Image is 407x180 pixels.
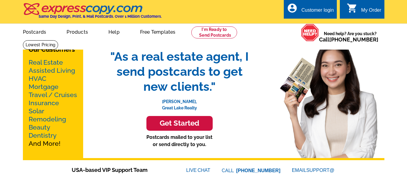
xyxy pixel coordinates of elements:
[361,8,381,16] div: My Order
[57,24,98,38] a: Products
[72,166,168,174] span: USA-based VIP Support Team
[29,58,77,148] p: And More!
[236,168,280,173] a: [PHONE_NUMBER]
[319,31,381,43] span: Need help? Are you stuck?
[104,49,255,94] span: "As a real estate agent, I send postcards to get new clients."
[287,7,334,14] a: account_circle Customer login
[104,94,255,111] p: [PERSON_NAME], Great Lake Realty
[104,116,255,131] a: Get Started
[306,167,335,174] font: SUPPORT@
[29,59,63,66] a: Real Estate
[29,115,66,123] a: Remodeling
[347,3,358,14] i: shopping_cart
[130,24,185,38] a: Free Templates
[154,119,205,128] h3: Get Started
[29,83,58,90] a: Mortgage
[39,14,162,19] h4: Same Day Design, Print, & Mail Postcards. Over 1 Million Customers.
[29,132,57,139] a: Dentistry
[292,168,335,173] a: EMAILSUPPORT@
[99,24,129,38] a: Help
[29,67,75,74] a: Assisted Living
[301,24,319,41] img: help
[29,75,46,82] a: HVAC
[29,124,50,131] a: Beauty
[329,36,378,43] a: [PHONE_NUMBER]
[29,91,77,99] a: Travel / Cruises
[319,36,378,43] span: Call
[23,7,162,19] a: Same Day Design, Print, & Mail Postcards. Over 1 Million Customers.
[222,167,235,174] font: CALL
[13,24,56,38] a: Postcards
[29,107,44,115] a: Solar
[104,134,255,148] p: Postcards mailed to your list or send directly to you.
[186,168,210,173] a: LIVECHAT
[29,99,59,107] a: Insurance
[347,7,381,14] a: shopping_cart My Order
[287,3,298,14] i: account_circle
[301,8,334,16] div: Customer login
[186,167,198,174] font: LIVE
